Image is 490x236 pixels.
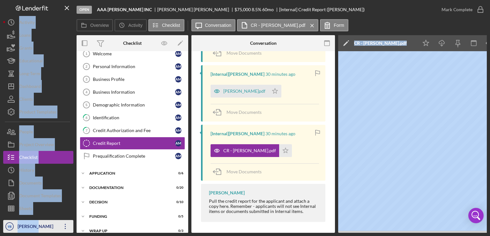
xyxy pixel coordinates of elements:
span: Move Documents [226,169,262,174]
a: Credit ReportAM [80,137,185,150]
div: A M [175,102,182,108]
a: Activity [3,16,73,29]
div: Decision [89,200,167,204]
div: Product Templates [19,106,56,120]
button: Move Documents [211,104,268,120]
div: Conversation [250,41,277,46]
button: Checklist [3,151,73,164]
button: Documents [3,177,73,189]
div: 8.5 % [252,7,261,12]
tspan: 4 [85,90,88,94]
a: Dashboard [3,80,73,93]
tspan: 7 [85,128,88,132]
div: 0 / 20 [172,186,183,190]
a: Prequalification CompleteAM [80,150,185,162]
div: Business Profile [93,77,175,82]
div: 60 mo [262,7,274,12]
div: Pull the credit report for the applicant and attach a copy here. Remember - applicants will not s... [209,199,319,214]
div: Documents [19,177,42,191]
button: Mark Complete [435,3,487,16]
div: [PERSON_NAME]pdf [223,89,265,94]
div: CR - [PERSON_NAME].pdf [354,41,407,46]
a: 1WelcomeAM [80,47,185,60]
tspan: 3 [85,77,87,81]
div: Credit Report [93,141,175,146]
div: Open [77,6,92,14]
a: Project Overview [3,138,73,151]
button: Checklist [148,19,184,31]
div: A M [175,114,182,121]
div: Dashboard [19,80,41,94]
div: [Internal] Credit Report ([PERSON_NAME]) [279,7,365,12]
button: Move Documents [211,45,268,61]
button: Educational [3,54,73,67]
text: YB [8,225,12,228]
a: Long-Term [3,67,73,80]
a: 5Demographic InformationAM [80,98,185,111]
button: CR - [PERSON_NAME].pdf [237,19,318,31]
a: 3Business ProfileAM [80,73,185,86]
div: Welcome [93,51,175,56]
div: Credit Authorization and Fee [93,128,175,133]
button: Loans [3,29,73,42]
div: [Internal] [PERSON_NAME] [211,131,264,136]
button: Document Templates [3,189,73,202]
span: $75,000 [234,7,251,12]
div: A M [175,127,182,134]
span: Move Documents [226,109,262,115]
div: A M [175,140,182,146]
div: 0 / 5 [172,215,183,218]
label: Activity [128,23,142,28]
div: Long-Term [19,67,40,82]
button: YB[PERSON_NAME] [3,220,73,233]
div: People [19,125,33,140]
div: Prequalification Complete [93,153,175,159]
button: Activity [115,19,146,31]
div: 0 / 6 [172,171,183,175]
div: Checklist [19,151,38,165]
div: [PERSON_NAME] [209,190,245,195]
time: 2025-10-10 11:29 [265,131,295,136]
label: Checklist [162,23,180,28]
label: Overview [90,23,109,28]
button: [PERSON_NAME]pdf [211,85,281,98]
a: 4Business InformationAM [80,86,185,98]
button: Clients [3,93,73,106]
div: A M [175,76,182,83]
div: A M [175,153,182,159]
div: Demographic Information [93,102,175,107]
div: 0 / 3 [172,229,183,233]
div: Educational [19,54,43,69]
div: Loans [19,29,31,43]
div: A M [175,63,182,70]
button: People [3,125,73,138]
button: Move Documents [211,164,268,180]
button: Sheets [3,202,73,215]
button: Product Templates [3,106,73,118]
div: Identification [93,115,175,120]
time: 2025-10-10 11:29 [265,72,295,77]
div: Project Overview [19,138,54,153]
div: Wrap up [89,229,167,233]
div: Document Templates [19,189,61,204]
div: A M [175,89,182,95]
div: Open Intercom Messenger [468,208,484,223]
a: 7Credit Authorization and FeeAM [80,124,185,137]
div: Application [89,171,167,175]
tspan: 1 [85,52,87,56]
div: CR - [PERSON_NAME].pdf [223,148,276,153]
tspan: 6 [85,115,88,120]
button: Grants [3,42,73,54]
button: Conversation [191,19,236,31]
a: History [3,164,73,177]
button: Form [320,19,348,31]
div: Mark Complete [442,3,472,16]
